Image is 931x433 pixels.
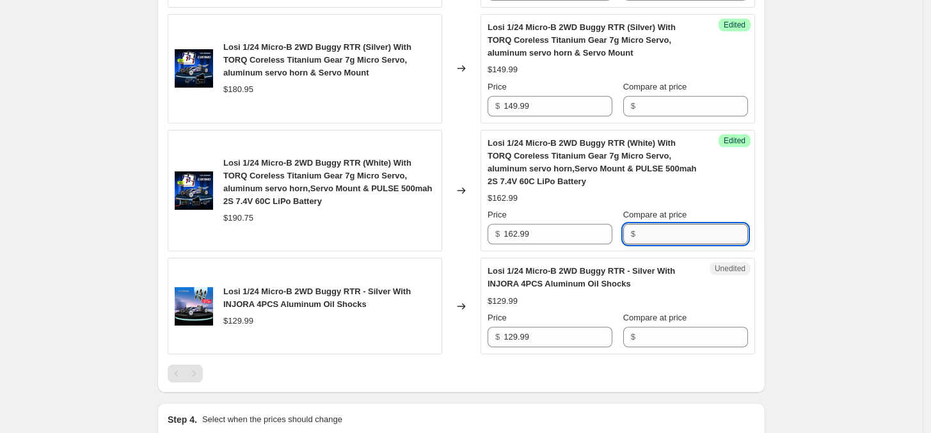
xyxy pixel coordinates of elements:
span: Price [488,313,507,322]
span: $ [495,101,500,111]
h2: Step 4. [168,413,197,426]
span: $ [631,229,635,239]
div: $162.99 [488,192,518,205]
img: Combo_2Bat_Losi_-1080_80x.jpg [175,49,213,88]
span: Compare at price [623,82,687,91]
span: Losi 1/24 Micro-B 2WD Buggy RTR (White) With TORQ Coreless Titanium Gear 7g Micro Servo, aluminum... [223,158,433,206]
span: Losi 1/24 Micro-B 2WD Buggy RTR (Silver) With TORQ Coreless Titanium Gear 7g Micro Servo, aluminu... [223,42,411,77]
img: Combo_4Bat_Losi_-1080_80x.jpg [175,171,213,210]
span: Compare at price [623,210,687,219]
span: Losi 1/24 Micro-B 2WD Buggy RTR (White) With TORQ Coreless Titanium Gear 7g Micro Servo, aluminum... [488,138,697,186]
span: $ [495,332,500,342]
span: Price [488,210,507,219]
div: $129.99 [488,295,518,308]
span: Losi 1/24 Micro-B 2WD Buggy RTR - Silver With INJORA 4PCS Aluminum Oil Shocks [488,266,675,288]
span: $ [631,101,635,111]
div: $180.95 [223,83,253,96]
img: CB-LS-SIL-HD_80x.jpg [175,287,213,326]
span: Compare at price [623,313,687,322]
span: Price [488,82,507,91]
div: $129.99 [223,315,253,327]
span: Losi 1/24 Micro-B 2WD Buggy RTR (Silver) With TORQ Coreless Titanium Gear 7g Micro Servo, aluminu... [488,22,676,58]
span: $ [495,229,500,239]
p: Select when the prices should change [202,413,342,426]
span: $ [631,332,635,342]
nav: Pagination [168,365,203,382]
span: Losi 1/24 Micro-B 2WD Buggy RTR - Silver With INJORA 4PCS Aluminum Oil Shocks [223,287,411,309]
span: Edited [724,136,745,146]
div: $149.99 [488,63,518,76]
span: Unedited [715,264,745,274]
span: Edited [724,20,745,30]
div: $190.75 [223,212,253,224]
